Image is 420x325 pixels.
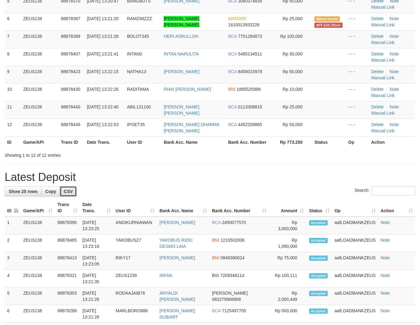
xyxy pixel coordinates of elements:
span: Rp 100,000 [280,34,303,39]
a: Manual Link [371,75,395,80]
a: [PERSON_NAME] [PERSON_NAME] [164,16,199,27]
td: aafLOADBANKZEUS [332,235,378,252]
span: Copy 082279906908 to clipboard [212,297,241,302]
span: Copy 7125497705 to clipboard [222,308,246,313]
td: Rp 75,000 [269,252,307,270]
td: 2 [5,235,21,252]
label: Search: [355,186,415,195]
a: Note [381,238,390,243]
span: BSI [212,273,219,278]
td: - - - [346,101,369,119]
span: Transfer EDC blocked [314,23,343,28]
a: Delete [371,122,383,127]
span: [DATE] 13:21:26 [87,34,119,39]
span: INTAN0 [127,51,142,56]
span: Accepted [309,291,328,296]
td: [DATE] 13:21:26 [80,305,113,323]
td: [DATE] 13:21:26 [80,288,113,305]
th: Date Trans. [84,136,125,148]
td: 1 [5,217,21,235]
span: Accepted [309,273,328,279]
th: Action [369,136,415,148]
a: Manual Link [371,58,395,63]
a: CSV [60,186,77,197]
span: Copy 1885525988 to clipboard [237,87,261,92]
td: 88878465 [55,235,80,252]
span: Accepted [309,309,328,314]
td: ZEUS138 [21,217,55,235]
span: MANDIRI [228,16,246,21]
span: [DATE] 13:22:53 [87,122,119,127]
th: Amount: activate to sort column ascending [269,199,307,217]
td: 12 [5,119,21,136]
td: - - - [346,119,369,136]
span: BOLOT345 [127,34,149,39]
a: Manual Link [371,128,395,133]
a: [PERSON_NAME] [159,255,195,260]
span: Rp 30,000 [283,51,303,56]
td: Rp 500,000 [269,305,307,323]
a: INTAN NARULITA [164,51,199,56]
td: 10 [5,83,21,101]
th: ID [5,136,21,148]
span: Copy 0113308815 to clipboard [238,104,262,109]
span: Copy 4452209865 to clipboard [238,122,262,127]
span: [PERSON_NAME] [212,291,248,296]
td: [DATE] 13:23:16 [80,235,113,252]
span: Accepted [309,238,328,243]
td: Rp 3,000,000 [269,217,307,235]
span: Copy 5485134511 to clipboard [238,51,262,56]
h1: Latest Deposit [5,171,415,183]
td: [DATE] 13:23:25 [80,217,113,235]
a: Delete [371,16,383,21]
th: Bank Acc. Name [161,136,226,148]
td: RIKY17 [113,252,157,270]
a: [PERSON_NAME] [164,69,199,74]
a: Delete [371,104,383,109]
span: 88878440 [61,104,80,109]
a: RIAN [PERSON_NAME] [164,87,211,92]
th: ID: activate to sort column descending [5,199,21,217]
span: IPOET35 [127,122,145,127]
span: Copy 7209348114 to clipboard [220,273,245,278]
th: Game/API [21,136,58,148]
a: HERI ASRULLOH [164,34,198,39]
td: [DATE] 13:21:35 [80,270,113,288]
span: RAMZIMZZZ [127,16,152,21]
td: 5 [5,288,21,305]
td: aafLOADBANKZEUS [332,305,378,323]
td: - - - [346,48,369,66]
td: ZEUS138 [21,288,55,305]
span: CSV [64,189,73,194]
a: Delete [371,69,383,74]
a: Note [390,87,399,92]
span: BCA [212,308,221,313]
span: [DATE] 13:22:40 [87,104,119,109]
a: Note [390,34,399,39]
a: Note [381,308,390,313]
span: BNI [212,238,219,243]
td: Rp 2,000,449 [269,288,307,305]
a: Note [381,273,390,278]
td: - - - [346,13,369,30]
span: 88878430 [61,87,80,92]
th: Bank Acc. Number [226,136,272,148]
td: ZEUS138 [21,30,58,48]
a: Note [390,51,399,56]
td: 88878413 [55,252,80,270]
span: RADITAMA [127,87,149,92]
div: Showing 1 to 12 of 12 entries [5,150,170,158]
span: Show 25 rows [9,189,37,194]
a: Show 25 rows [5,186,41,197]
a: Note [390,104,399,109]
span: Rp 50,000 [283,69,303,74]
td: 7 [5,30,21,48]
span: Copy 2450077570 to clipboard [222,220,246,225]
td: MARLBORO888 [113,305,157,323]
td: RODAAJAIB76 [113,288,157,305]
td: ANDIKURNIAWAN [113,217,157,235]
td: ZEUS138 [21,13,58,30]
a: YAKOBUS RIZKI DESMO LAIA [159,238,192,249]
td: 3 [5,252,21,270]
th: Bank Acc. Number: activate to sort column ascending [210,199,269,217]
